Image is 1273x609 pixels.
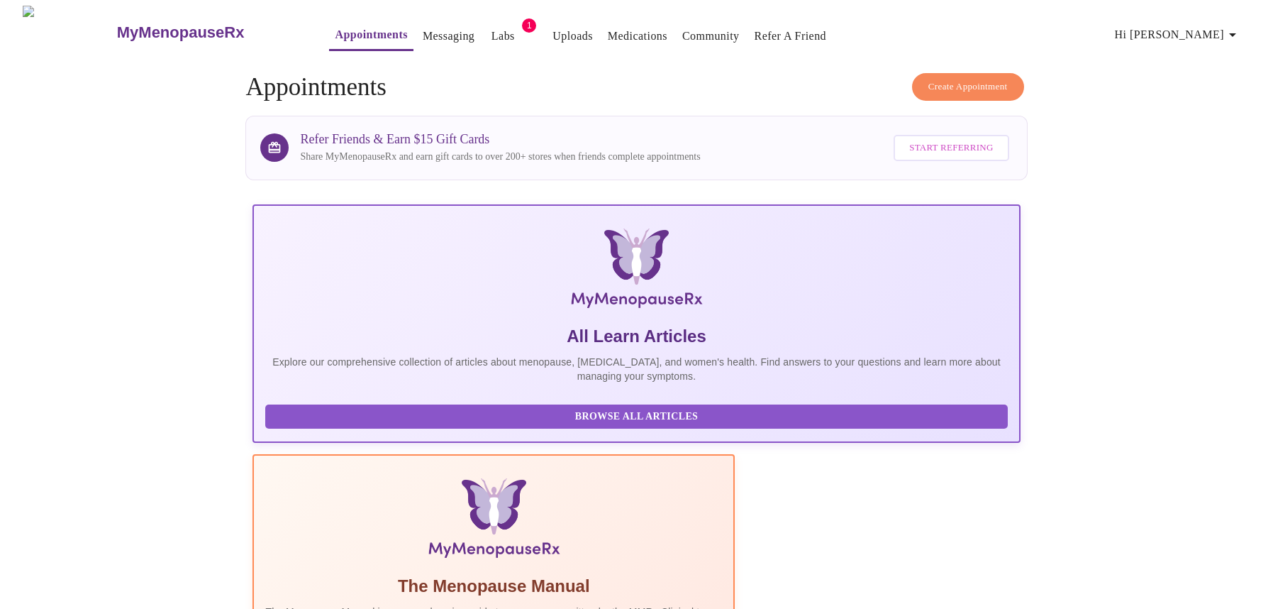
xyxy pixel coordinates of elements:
[300,150,700,164] p: Share MyMenopauseRx and earn gift cards to over 200+ stores when friends complete appointments
[423,26,474,46] a: Messaging
[279,408,993,426] span: Browse All Articles
[417,22,480,50] button: Messaging
[608,26,667,46] a: Medications
[117,23,245,42] h3: MyMenopauseRx
[491,26,515,46] a: Labs
[480,22,526,50] button: Labs
[338,478,650,564] img: Menopause Manual
[23,6,115,59] img: MyMenopauseRx Logo
[300,132,700,147] h3: Refer Friends & Earn $15 Gift Cards
[265,325,1007,348] h5: All Learn Articles
[755,26,827,46] a: Refer a Friend
[245,73,1027,101] h4: Appointments
[335,25,407,45] a: Appointments
[265,355,1007,383] p: Explore our comprehensive collection of articles about menopause, [MEDICAL_DATA], and women's hea...
[552,26,593,46] a: Uploads
[602,22,673,50] button: Medications
[265,410,1011,422] a: Browse All Articles
[749,22,833,50] button: Refer a Friend
[682,26,740,46] a: Community
[1115,25,1241,45] span: Hi [PERSON_NAME]
[890,128,1012,168] a: Start Referring
[381,229,892,314] img: MyMenopauseRx Logo
[329,21,413,51] button: Appointments
[115,8,301,57] a: MyMenopauseRx
[909,140,993,156] span: Start Referring
[1109,21,1247,49] button: Hi [PERSON_NAME]
[912,73,1024,101] button: Create Appointment
[894,135,1008,161] button: Start Referring
[522,18,536,33] span: 1
[265,405,1007,429] button: Browse All Articles
[265,575,722,598] h5: The Menopause Manual
[547,22,599,50] button: Uploads
[677,22,745,50] button: Community
[928,79,1008,95] span: Create Appointment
